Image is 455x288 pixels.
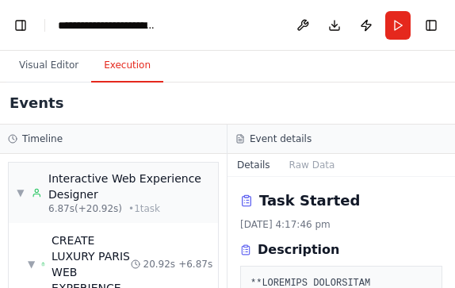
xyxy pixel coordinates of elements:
div: Interactive Web Experience Designer [48,171,210,202]
span: ▼ [28,258,35,271]
span: 20.92s [143,258,176,271]
h3: Event details [250,132,312,145]
button: Raw Data [280,154,345,176]
h2: Events [10,92,63,114]
nav: breadcrumb [58,17,157,33]
h2: Task Started [259,190,360,212]
button: Details [227,154,280,176]
span: + 6.87s [178,258,212,271]
span: • 1 task [128,202,160,215]
span: ▼ [17,186,24,199]
div: [DATE] 4:17:46 pm [240,218,442,231]
span: 6.87s (+20.92s) [48,202,122,215]
h3: Timeline [22,132,63,145]
button: Execution [91,49,163,83]
button: Visual Editor [6,49,91,83]
button: Show left sidebar [10,14,32,36]
button: Show right sidebar [420,14,442,36]
h3: Description [258,240,339,259]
